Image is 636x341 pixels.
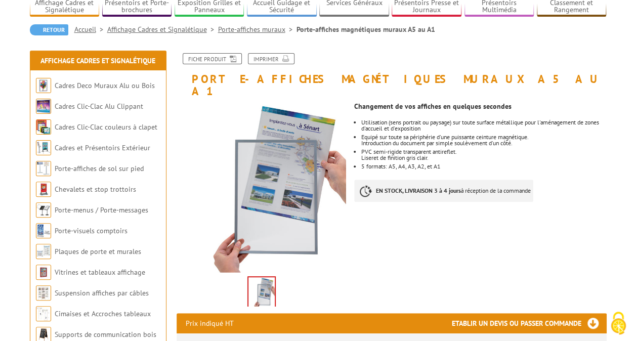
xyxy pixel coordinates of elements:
[74,25,107,34] a: Accueil
[36,78,51,93] img: Cadres Deco Muraux Alu ou Bois
[606,311,631,336] img: Cookies (fenêtre modale)
[248,277,275,309] img: porte_affiches_212135q_1.jpg
[601,307,636,341] button: Cookies (fenêtre modale)
[55,81,155,90] a: Cadres Deco Muraux Alu ou Bois
[36,182,51,197] img: Chevalets et stop trottoirs
[354,102,512,111] strong: Changement de vos affiches en quelques secondes
[55,164,144,173] a: Porte-affiches de sol sur pied
[177,102,347,273] img: porte_affiches_212135q_1.jpg
[55,205,148,215] a: Porte-menus / Porte-messages
[55,330,156,339] a: Supports de communication bois
[186,313,234,333] p: Prix indiqué HT
[36,119,51,135] img: Cadres Clic-Clac couleurs à clapet
[218,25,296,34] a: Porte-affiches muraux
[55,143,150,152] a: Cadres et Présentoirs Extérieur
[36,244,51,259] img: Plaques de porte et murales
[183,53,242,64] a: Fiche produit
[36,99,51,114] img: Cadres Clic-Clac Alu Clippant
[55,268,145,277] a: Vitrines et tableaux affichage
[55,288,149,297] a: Suspension affiches par câbles
[452,313,607,333] h3: Etablir un devis ou passer commande
[36,285,51,301] img: Suspension affiches par câbles
[376,187,461,194] strong: EN STOCK, LIVRAISON 3 à 4 jours
[361,163,606,169] li: 5 formats: A5, A4, A3, A2, et A1
[248,53,294,64] a: Imprimer
[55,309,151,318] a: Cimaises et Accroches tableaux
[36,223,51,238] img: Porte-visuels comptoirs
[36,306,51,321] img: Cimaises et Accroches tableaux
[36,265,51,280] img: Vitrines et tableaux affichage
[361,155,606,161] div: Liseret de finition gris clair.
[40,56,155,65] a: Affichage Cadres et Signalétique
[361,140,606,146] div: Introduction du document par simple soulèvement d'un côté.
[296,24,435,34] li: Porte-affiches magnétiques muraux A5 au A1
[36,202,51,218] img: Porte-menus / Porte-messages
[36,161,51,176] img: Porte-affiches de sol sur pied
[55,102,143,111] a: Cadres Clic-Clac Alu Clippant
[107,25,218,34] a: Affichage Cadres et Signalétique
[36,140,51,155] img: Cadres et Présentoirs Extérieur
[361,134,606,146] li: Equipé sur toute sa périphérie d'une puissante ceinture magnétique.
[55,185,136,194] a: Chevalets et stop trottoirs
[169,53,614,97] h1: Porte-affiches magnétiques muraux A5 au A1
[361,149,606,161] li: PVC semi-rigide transparent antireflet.
[55,226,128,235] a: Porte-visuels comptoirs
[361,119,606,132] li: Utilisation (sens portrait ou paysage) sur toute surface métallique pour l'aménagement de zones d...
[55,122,157,132] a: Cadres Clic-Clac couleurs à clapet
[30,24,68,35] a: Retour
[55,247,141,256] a: Plaques de porte et murales
[354,180,533,202] p: à réception de la commande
